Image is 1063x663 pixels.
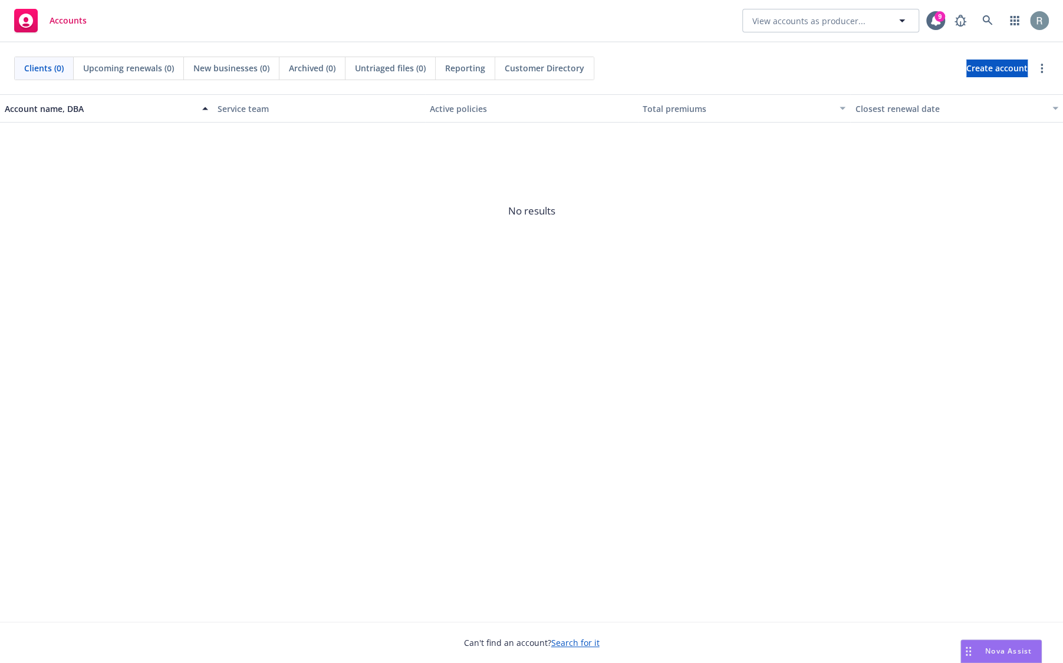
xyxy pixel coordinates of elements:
[643,103,833,115] div: Total premiums
[966,57,1028,80] span: Create account
[960,639,1042,663] button: Nova Assist
[949,9,972,32] a: Report a Bug
[425,94,638,123] button: Active policies
[289,62,335,74] span: Archived (0)
[213,94,426,123] button: Service team
[1003,9,1026,32] a: Switch app
[934,11,945,22] div: 9
[445,62,485,74] span: Reporting
[638,94,851,123] button: Total premiums
[505,62,584,74] span: Customer Directory
[850,94,1063,123] button: Closest renewal date
[50,16,87,25] span: Accounts
[5,103,195,115] div: Account name, DBA
[1030,11,1049,30] img: photo
[430,103,633,115] div: Active policies
[193,62,269,74] span: New businesses (0)
[742,9,919,32] button: View accounts as producer...
[976,9,999,32] a: Search
[355,62,426,74] span: Untriaged files (0)
[218,103,421,115] div: Service team
[961,640,976,662] div: Drag to move
[985,646,1032,656] span: Nova Assist
[966,60,1028,77] a: Create account
[1035,61,1049,75] a: more
[24,62,64,74] span: Clients (0)
[855,103,1045,115] div: Closest renewal date
[551,637,600,648] a: Search for it
[752,15,865,27] span: View accounts as producer...
[83,62,174,74] span: Upcoming renewals (0)
[464,636,600,649] span: Can't find an account?
[9,4,91,37] a: Accounts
